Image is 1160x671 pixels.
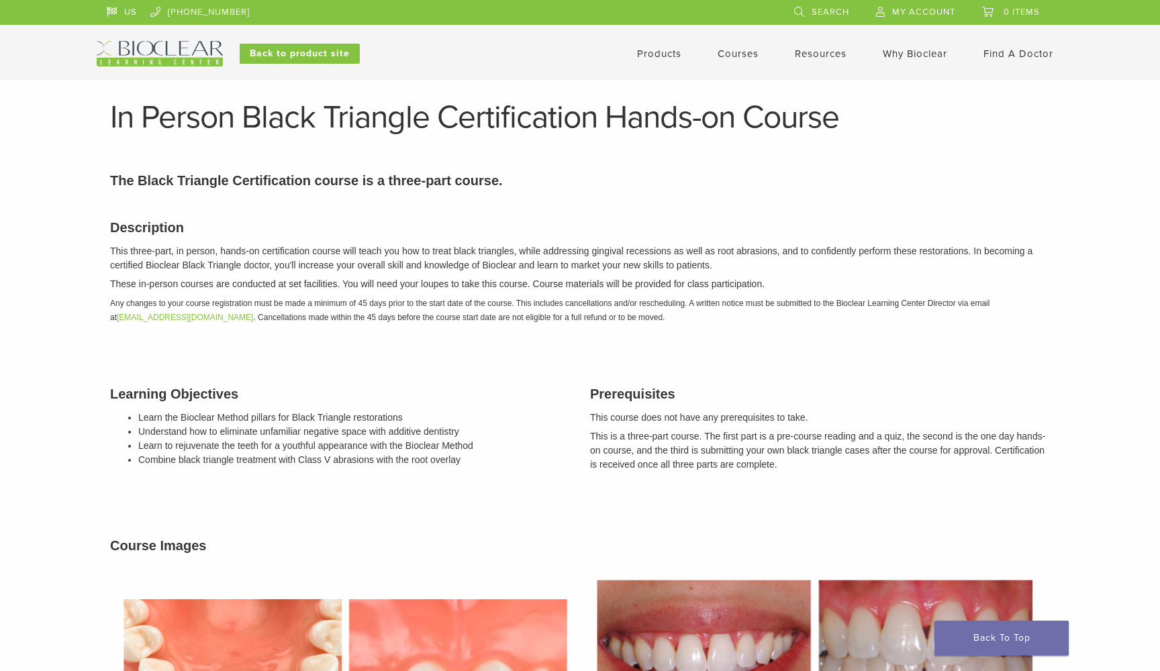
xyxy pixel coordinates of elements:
[883,48,947,60] a: Why Bioclear
[637,48,681,60] a: Products
[110,299,989,322] em: Any changes to your course registration must be made a minimum of 45 days prior to the start date...
[117,313,253,322] a: [EMAIL_ADDRESS][DOMAIN_NAME]
[97,41,223,66] img: Bioclear
[590,384,1050,404] h3: Prerequisites
[110,244,1050,272] p: This three-part, in person, hands-on certification course will teach you how to treat black trian...
[110,101,1050,134] h1: In Person Black Triangle Certification Hands-on Course
[240,44,360,64] a: Back to product site
[590,411,1050,425] p: This course does not have any prerequisites to take.
[110,384,570,404] h3: Learning Objectives
[983,48,1053,60] a: Find A Doctor
[934,621,1069,656] a: Back To Top
[795,48,847,60] a: Resources
[590,429,1050,472] p: This is a three-part course. The first part is a pre-course reading and a quiz, the second is the...
[718,48,759,60] a: Courses
[138,425,570,439] li: Understand how to eliminate unfamiliar negative space with additive dentistry
[812,7,849,17] span: Search
[110,217,1050,238] h3: Description
[1004,7,1040,17] span: 0 items
[110,170,1050,191] p: The Black Triangle Certification course is a three-part course.
[110,535,1050,556] h3: Course Images
[110,277,1050,291] p: These in-person courses are conducted at set facilities. You will need your loupes to take this c...
[892,7,955,17] span: My Account
[138,453,570,467] li: Combine black triangle treatment with Class V abrasions with the root overlay
[138,439,570,453] li: Learn to rejuvenate the teeth for a youthful appearance with the Bioclear Method
[138,411,570,425] li: Learn the Bioclear Method pillars for Black Triangle restorations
